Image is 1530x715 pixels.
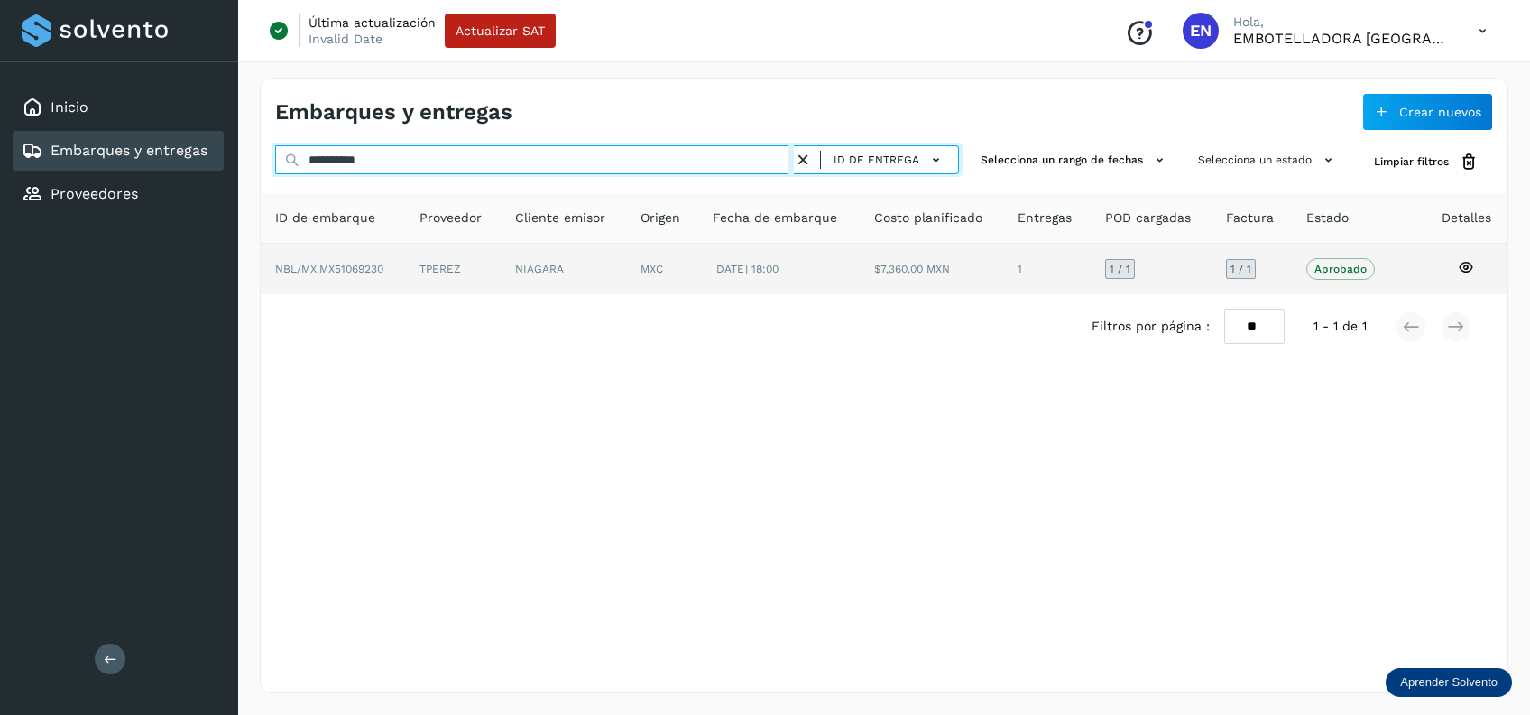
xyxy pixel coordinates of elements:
[1233,30,1450,47] p: EMBOTELLADORA NIAGARA DE MEXICO
[626,244,698,294] td: MXC
[13,88,224,127] div: Inicio
[309,31,382,47] p: Invalid Date
[1018,209,1072,227] span: Entregas
[1226,209,1274,227] span: Factura
[51,185,138,202] a: Proveedores
[1230,264,1251,274] span: 1 / 1
[1314,263,1367,275] p: Aprobado
[973,145,1176,175] button: Selecciona un rango de fechas
[275,263,383,275] span: NBL/MX.MX51069230
[445,14,556,48] button: Actualizar SAT
[456,24,545,37] span: Actualizar SAT
[1362,93,1493,131] button: Crear nuevos
[419,209,482,227] span: Proveedor
[1092,317,1210,336] span: Filtros por página :
[860,244,1004,294] td: $7,360.00 MXN
[1313,317,1367,336] span: 1 - 1 de 1
[713,263,779,275] span: [DATE] 18:00
[1442,209,1491,227] span: Detalles
[1233,14,1450,30] p: Hola,
[1191,145,1345,175] button: Selecciona un estado
[275,209,375,227] span: ID de embarque
[1105,209,1191,227] span: POD cargadas
[874,209,982,227] span: Costo planificado
[51,98,88,116] a: Inicio
[1003,244,1091,294] td: 1
[828,147,951,173] button: ID de entrega
[834,152,919,168] span: ID de entrega
[1110,264,1130,274] span: 1 / 1
[275,99,512,125] h4: Embarques y entregas
[1306,209,1349,227] span: Estado
[713,209,837,227] span: Fecha de embarque
[641,209,680,227] span: Origen
[405,244,501,294] td: TPEREZ
[51,142,207,159] a: Embarques y entregas
[1386,668,1512,697] div: Aprender Solvento
[309,14,436,31] p: Última actualización
[515,209,605,227] span: Cliente emisor
[501,244,626,294] td: NIAGARA
[1359,145,1493,179] button: Limpiar filtros
[1399,106,1481,118] span: Crear nuevos
[1374,153,1449,170] span: Limpiar filtros
[13,131,224,171] div: Embarques y entregas
[13,174,224,214] div: Proveedores
[1400,675,1498,690] p: Aprender Solvento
